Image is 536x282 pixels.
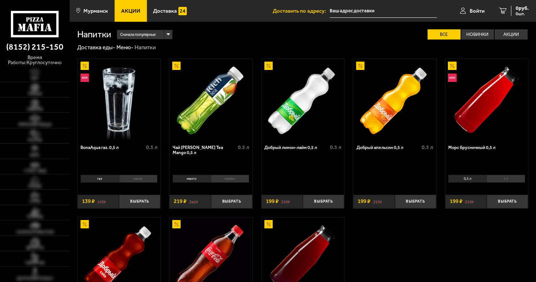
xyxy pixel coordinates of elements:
[356,62,364,70] img: Акционный
[78,173,160,191] div: 0
[146,144,157,150] span: 0.5 л
[446,59,528,141] img: Морс брусничный 0,5 л
[487,195,528,208] button: Выбрать
[153,8,177,14] span: Доставка
[261,59,344,141] a: АкционныйДобрый лимон-лайм 0,5 л
[422,144,433,150] span: 0.5 л
[83,8,108,14] span: Мурманск
[448,62,456,70] img: Акционный
[358,199,370,204] span: 199 ₽
[173,145,236,156] div: Чай [PERSON_NAME] Tea Mango 0,5 л
[77,30,111,39] h1: Напитки
[264,62,273,70] img: Акционный
[174,199,186,204] span: 219 ₽
[211,175,249,183] li: лимон
[78,59,160,141] a: АкционныйНовинкаBonaAqua газ. 0,5 л
[448,145,523,150] div: Морс брусничный 0,5 л
[169,173,252,191] div: 0
[461,29,494,40] label: Новинки
[189,199,198,204] s: 241 ₽
[81,220,89,228] img: Акционный
[262,59,344,141] img: Добрый лимон-лайм 0,5 л
[354,59,436,141] img: Добрый апельсин 0,5 л
[172,62,181,70] img: Акционный
[353,59,436,141] a: АкционныйДобрый апельсин 0,5 л
[303,195,344,208] button: Выбрать
[78,59,160,141] img: BonaAqua газ. 0,5 л
[81,175,119,183] li: газ
[120,29,156,40] span: Сначала популярные
[266,199,279,204] span: 199 ₽
[82,199,95,204] span: 139 ₽
[169,59,252,141] a: АкционныйЧай Rich Green Tea Mango 0,5 л
[486,175,525,183] li: 1 л
[264,220,273,228] img: Акционный
[495,29,528,40] label: Акции
[470,8,485,14] span: Войти
[77,44,115,51] a: Доставка еды-
[119,175,157,183] li: негаз
[330,4,437,18] input: Ваш адрес доставки
[445,59,528,141] a: АкционныйНовинкаМорс брусничный 0,5 л
[211,195,252,208] button: Выбрать
[173,175,211,183] li: манго
[281,199,290,204] s: 219 ₽
[135,44,156,51] div: Напитки
[273,8,330,14] span: Доставить по адресу:
[450,199,462,204] span: 199 ₽
[428,29,461,40] label: Все
[81,62,89,70] img: Акционный
[172,220,181,228] img: Акционный
[448,74,456,82] img: Новинка
[238,144,249,150] span: 0.5 л
[81,145,144,150] div: BonaAqua газ. 0,5 л
[516,12,529,16] span: 0 шт.
[264,145,328,150] div: Добрый лимон-лайм 0,5 л
[81,74,89,82] img: Новинка
[448,175,486,183] li: 0,5 л
[516,6,529,11] span: 0 руб.
[395,195,436,208] button: Выбрать
[97,199,106,204] s: 159 ₽
[330,144,341,150] span: 0.5 л
[170,59,252,141] img: Чай Rich Green Tea Mango 0,5 л
[116,44,133,51] a: Меню-
[356,145,420,150] div: Добрый апельсин 0,5 л
[445,173,528,191] div: 0
[465,199,474,204] s: 219 ₽
[373,199,382,204] s: 219 ₽
[119,195,160,208] button: Выбрать
[178,7,187,15] img: 15daf4d41897b9f0e9f617042186c801.svg
[121,8,140,14] span: Акции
